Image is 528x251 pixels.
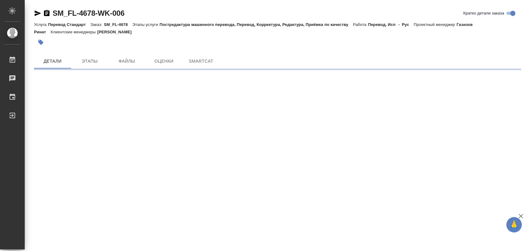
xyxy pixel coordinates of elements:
[414,22,457,27] p: Проектный менеджер
[90,22,104,27] p: Заказ:
[38,57,67,65] span: Детали
[53,9,125,17] a: SM_FL-4678-WK-006
[43,10,50,17] button: Скопировать ссылку
[75,57,105,65] span: Этапы
[97,30,136,34] p: [PERSON_NAME]
[506,217,522,232] button: 🙏
[48,22,90,27] p: Перевод Стандарт
[34,22,48,27] p: Услуга
[509,218,519,231] span: 🙏
[112,57,142,65] span: Файлы
[368,22,414,27] p: Перевод, Исп → Рус
[104,22,132,27] p: SM_FL-4678
[463,10,504,16] span: Кратко детали заказа
[186,57,216,65] span: SmartCat
[353,22,368,27] p: Работа
[160,22,353,27] p: Постредактура машинного перевода, Перевод, Корректура, Редактура, Приёмка по качеству
[51,30,97,34] p: Клиентские менеджеры
[34,10,41,17] button: Скопировать ссылку для ЯМессенджера
[149,57,179,65] span: Оценки
[132,22,160,27] p: Этапы услуги
[34,36,48,49] button: Добавить тэг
